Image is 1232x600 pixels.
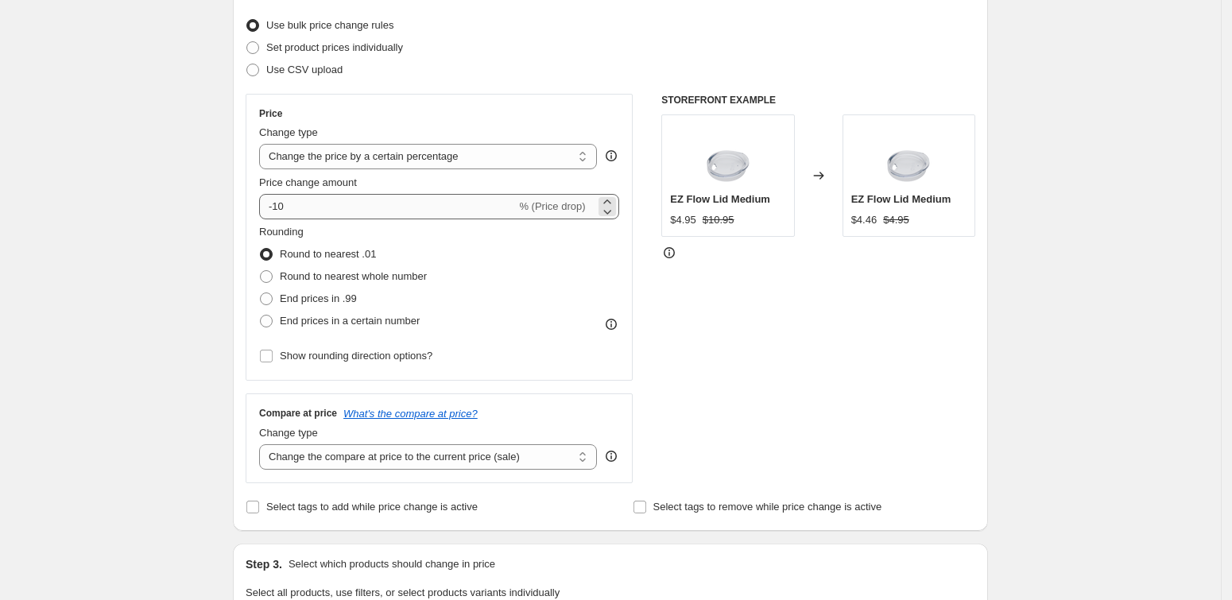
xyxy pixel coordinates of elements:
div: $4.95 [670,212,696,228]
span: EZ Flow Lid Medium [670,193,770,205]
span: Set product prices individually [266,41,403,53]
span: Show rounding direction options? [280,350,432,362]
p: Select which products should change in price [289,556,495,572]
span: EZ Flow Lid Medium [851,193,951,205]
h3: Compare at price [259,407,337,420]
strike: $4.95 [883,212,909,228]
img: swig-life-medium-ez-flow-lid_80x.png [877,123,940,187]
strike: $10.95 [703,212,734,228]
span: Change type [259,427,318,439]
span: Use CSV upload [266,64,343,75]
span: Use bulk price change rules [266,19,393,31]
span: Select tags to add while price change is active [266,501,478,513]
div: help [603,448,619,464]
h2: Step 3. [246,556,282,572]
h6: STOREFRONT EXAMPLE [661,94,975,106]
h3: Price [259,107,282,120]
button: What's the compare at price? [343,408,478,420]
span: Select all products, use filters, or select products variants individually [246,586,560,598]
span: Round to nearest whole number [280,270,427,282]
img: swig-life-medium-ez-flow-lid_80x.png [696,123,760,187]
span: End prices in .99 [280,292,357,304]
span: % (Price drop) [519,200,585,212]
span: Rounding [259,226,304,238]
span: Select tags to remove while price change is active [653,501,882,513]
div: help [603,148,619,164]
span: End prices in a certain number [280,315,420,327]
span: Price change amount [259,176,357,188]
span: Round to nearest .01 [280,248,376,260]
span: Change type [259,126,318,138]
input: -15 [259,194,516,219]
div: $4.46 [851,212,878,228]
